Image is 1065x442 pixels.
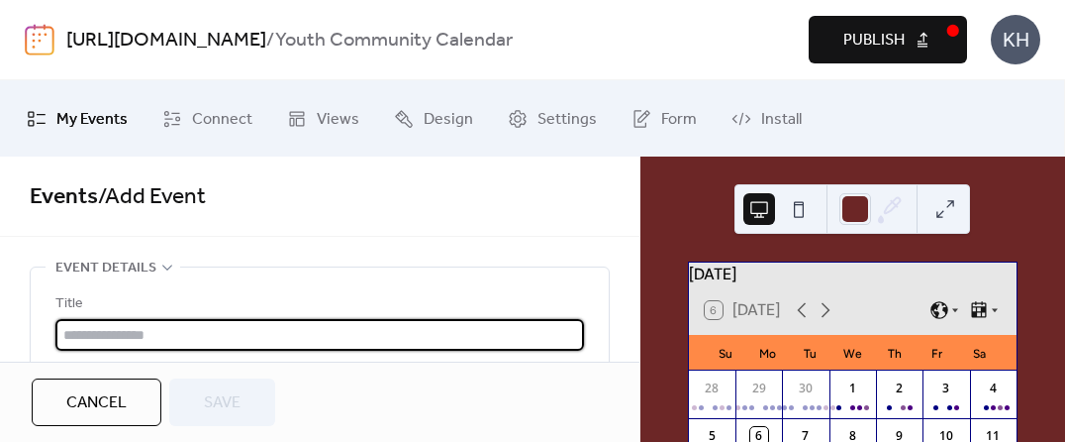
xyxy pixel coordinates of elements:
div: 4 [984,380,1002,397]
div: 2 [891,380,909,397]
button: Cancel [32,379,161,426]
span: Design [424,104,473,135]
a: Design [379,88,488,149]
a: Views [272,88,374,149]
div: KH [991,15,1040,64]
a: Events [30,175,98,219]
span: My Events [56,104,128,135]
span: Views [317,104,359,135]
div: 30 [797,380,815,397]
span: Connect [192,104,252,135]
div: Mo [746,335,789,371]
span: Install [761,104,802,135]
span: / Add Event [98,175,206,219]
button: Publish [809,16,967,63]
div: Th [874,335,917,371]
img: logo [25,24,54,55]
span: Form [661,104,697,135]
div: 1 [843,380,861,397]
a: Install [717,88,817,149]
div: Title [55,292,580,316]
span: Settings [537,104,597,135]
span: Publish [843,29,905,53]
a: Connect [147,88,267,149]
div: 3 [937,380,955,397]
div: 29 [750,380,768,397]
div: Sa [958,335,1001,371]
b: Youth Community Calendar [275,22,513,59]
div: Fr [916,335,958,371]
b: / [266,22,275,59]
a: Form [617,88,712,149]
div: Tu [789,335,831,371]
a: [URL][DOMAIN_NAME] [66,22,266,59]
a: Settings [493,88,612,149]
span: Cancel [66,391,127,415]
div: Su [705,335,747,371]
div: We [831,335,874,371]
a: My Events [12,88,143,149]
div: [DATE] [689,263,1017,286]
div: 28 [703,380,721,397]
span: Event details [55,257,156,280]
